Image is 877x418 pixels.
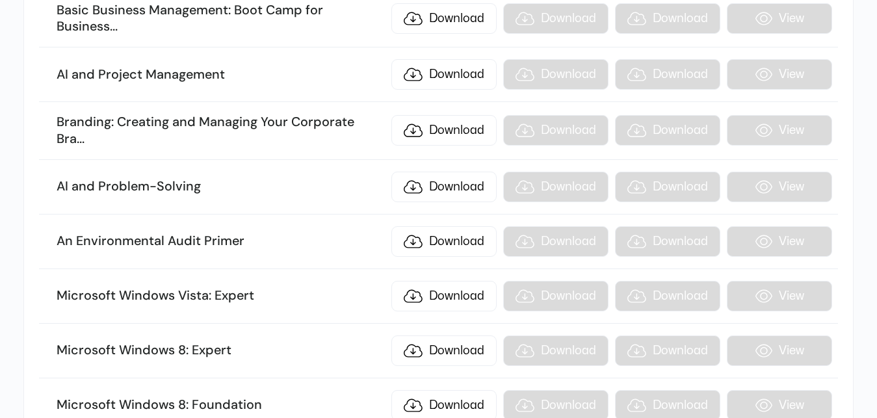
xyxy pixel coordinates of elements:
a: Download [391,335,497,366]
h3: An Environmental Audit Primer [57,233,385,250]
a: Download [391,172,497,202]
h3: AI and Problem-Solving [57,178,385,195]
h3: Microsoft Windows Vista: Expert [57,287,385,304]
h3: Basic Business Management: Boot Camp for Business [57,2,385,35]
a: Download [391,226,497,257]
h3: AI and Project Management [57,66,385,83]
h3: Microsoft Windows 8: Expert [57,342,385,359]
h3: Microsoft Windows 8: Foundation [57,397,385,413]
span: ... [77,130,85,147]
span: ... [110,18,118,34]
a: Download [391,59,497,90]
h3: Branding: Creating and Managing Your Corporate Bra [57,114,385,147]
a: Download [391,281,497,311]
a: Download [391,115,497,146]
a: Download [391,3,497,34]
